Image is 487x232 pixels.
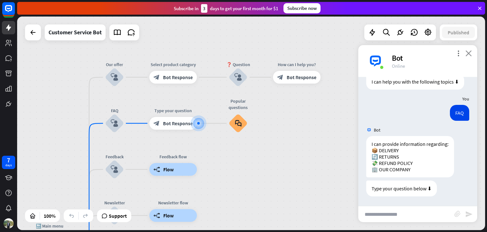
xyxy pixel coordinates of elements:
[163,212,174,219] span: Flow
[366,74,464,90] div: I can help you with the following topics ⬇
[153,212,160,219] i: builder_tree
[49,24,102,40] div: Customer Service Bot
[2,156,15,169] a: 7 days
[450,105,469,121] div: FAQ
[287,74,316,80] span: Bot Response
[95,61,133,68] div: Our offer
[268,61,325,68] div: How can I help you?
[392,63,470,69] div: Online
[201,4,207,13] div: 3
[5,3,24,22] button: Open LiveChat chat widget
[153,120,160,126] i: block_bot_response
[366,181,437,196] div: Type your question below ⬇
[163,166,174,173] span: Flow
[163,120,193,126] span: Bot Response
[111,73,118,81] i: block_user_input
[366,136,454,177] div: I can provide information regarding: 📦 DELIVERY 🔄 RETURNS 💸 REFUND POLICY 🏢 OUR COMPANY
[21,223,78,229] div: 🔙 Main menu
[145,61,202,68] div: Select product category
[145,200,202,206] div: Newsletter flow
[145,154,202,160] div: Feedback flow
[234,73,242,81] i: block_user_input
[454,211,461,217] i: block_attachment
[462,96,469,102] span: You
[109,211,127,221] span: Support
[174,4,278,13] div: Subscribe in days to get your first month for $1
[235,120,242,127] i: block_faq
[153,166,160,173] i: builder_tree
[455,50,461,56] i: more_vert
[465,50,472,56] i: close
[442,27,475,38] button: Published
[153,74,160,80] i: block_bot_response
[163,74,193,80] span: Bot Response
[277,74,283,80] i: block_bot_response
[5,163,12,167] div: days
[42,211,57,221] div: 100%
[465,210,473,218] i: send
[283,3,321,13] div: Subscribe now
[95,200,133,206] div: Newsletter
[374,127,380,133] span: Bot
[111,119,118,127] i: block_user_input
[95,154,133,160] div: Feedback
[392,53,470,63] div: Bot
[145,107,202,114] div: Type your question
[7,157,10,163] div: 7
[219,61,257,68] div: ❓ Question
[111,166,118,173] i: block_user_input
[224,98,252,111] div: Popular questions
[95,107,133,114] div: FAQ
